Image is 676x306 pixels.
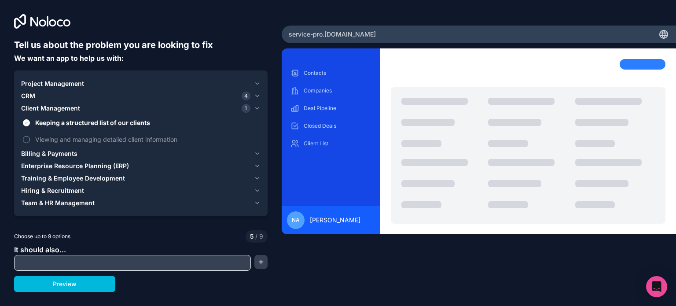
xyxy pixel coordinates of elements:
button: Preview [14,276,115,292]
span: 5 [250,232,253,241]
button: Billing & Payments [21,147,261,160]
span: service-pro .[DOMAIN_NAME] [289,30,376,39]
span: It should also... [14,245,66,254]
span: Enterprise Resource Planning (ERP) [21,162,129,170]
span: Hiring & Recruitment [21,186,84,195]
div: Open Intercom Messenger [646,276,667,297]
p: Contacts [304,70,371,77]
span: Viewing and managing detailed client information [35,135,259,144]
div: scrollable content [289,66,373,199]
span: Keeping a structured list of our clients [35,118,259,127]
span: Choose up to 9 options [14,232,70,240]
p: Client List [304,140,371,147]
span: [PERSON_NAME] [310,216,360,225]
span: 1 [242,104,250,113]
span: Training & Employee Development [21,174,125,183]
p: Closed Deals [304,122,371,129]
button: Team & HR Management [21,197,261,209]
span: Client Management [21,104,80,113]
span: 9 [253,232,263,241]
button: Keeping a structured list of our clients [23,119,30,126]
h6: Tell us about the problem you are looking to fix [14,39,268,51]
span: Project Management [21,79,84,88]
span: Billing & Payments [21,149,77,158]
p: Deal Pipeline [304,105,371,112]
button: Hiring & Recruitment [21,184,261,197]
span: NA [292,217,300,224]
span: We want an app to help us with: [14,54,124,63]
button: Project Management [21,77,261,90]
span: / [255,232,257,240]
button: Training & Employee Development [21,172,261,184]
button: Client Management1 [21,102,261,114]
button: Viewing and managing detailed client information [23,136,30,143]
div: Client Management1 [21,114,261,147]
button: Enterprise Resource Planning (ERP) [21,160,261,172]
p: Companies [304,87,371,94]
span: CRM [21,92,35,100]
button: CRM4 [21,90,261,102]
span: 4 [242,92,250,100]
span: Team & HR Management [21,199,95,207]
